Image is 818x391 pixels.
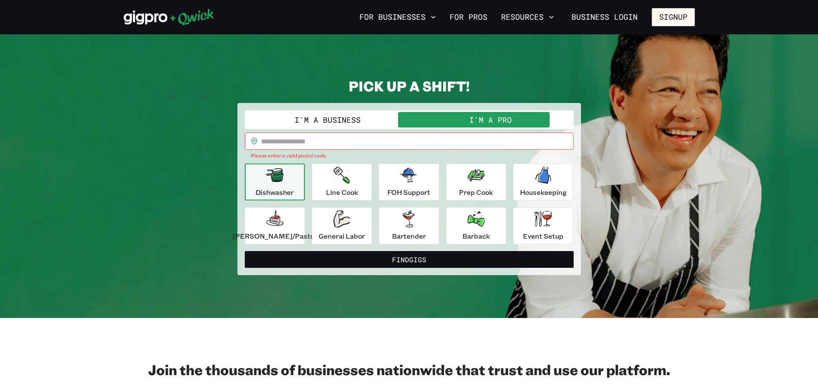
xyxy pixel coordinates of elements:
p: FOH Support [387,187,430,197]
p: Dishwasher [255,187,294,197]
p: Barback [462,231,490,241]
h2: Join the thousands of businesses nationwide that trust and use our platform. [124,361,695,378]
button: [PERSON_NAME]/Pastry [245,207,305,244]
button: Dishwasher [245,164,305,200]
p: Please enter a valid postal code. [251,152,568,160]
button: Resources [498,10,557,24]
button: I'm a Pro [409,112,572,127]
button: FindGigs [245,251,574,268]
p: Event Setup [523,231,563,241]
button: Prep Cook [446,164,506,200]
p: Bartender [392,231,426,241]
h2: PICK UP A SHIFT! [237,77,581,94]
p: Line Cook [326,187,358,197]
button: Signup [652,8,695,26]
p: Prep Cook [459,187,493,197]
button: FOH Support [379,164,439,200]
button: General Labor [312,207,372,244]
button: Line Cook [312,164,372,200]
p: Housekeeping [520,187,567,197]
a: Business Login [564,8,645,26]
button: Bartender [379,207,439,244]
a: For Pros [446,10,491,24]
p: [PERSON_NAME]/Pastry [233,231,317,241]
button: Housekeeping [513,164,573,200]
button: Event Setup [513,207,573,244]
button: Barback [446,207,506,244]
button: I'm a Business [246,112,409,127]
button: For Businesses [356,10,439,24]
p: General Labor [319,231,365,241]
